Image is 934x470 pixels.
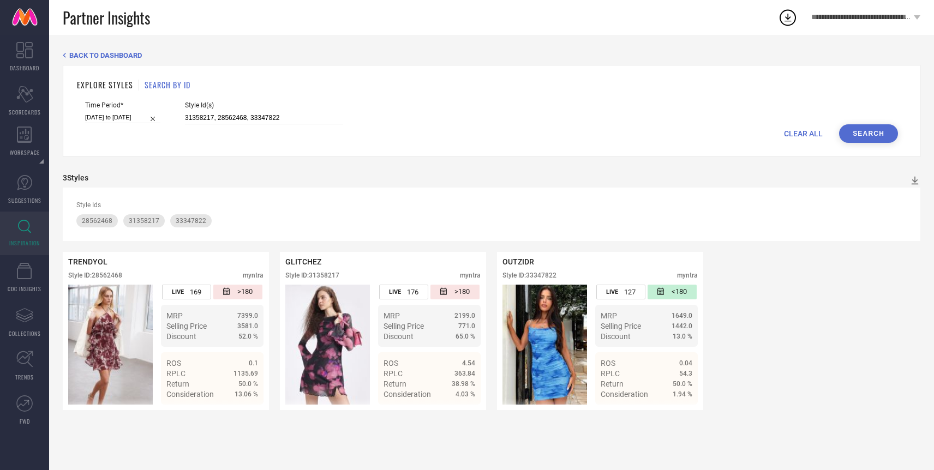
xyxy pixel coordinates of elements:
img: Style preview image [68,285,153,405]
span: TRENDS [15,373,34,381]
button: Search [839,124,898,143]
a: Details [223,409,258,418]
img: Style preview image [285,285,370,405]
span: 1649.0 [672,312,692,320]
span: GLITCHEZ [285,257,321,266]
span: Style Id(s) [185,101,343,109]
span: Discount [601,332,631,341]
div: Number of days since the style was first listed on the platform [430,285,480,299]
span: MRP [601,311,617,320]
span: ROS [384,359,398,367]
span: Selling Price [384,322,424,330]
span: Return [166,379,189,388]
span: 1135.69 [234,370,258,377]
div: Number of days since the style was first listed on the platform [213,285,262,299]
div: myntra [243,272,264,279]
h1: SEARCH BY ID [145,79,190,91]
span: 13.0 % [673,333,692,340]
div: Number of days the style has been live on the platform [596,285,645,299]
div: Number of days the style has been live on the platform [379,285,428,299]
span: Partner Insights [63,7,150,29]
span: FWD [20,417,30,425]
span: Discount [166,332,196,341]
span: SCORECARDS [9,108,41,116]
div: Style Ids [76,201,907,209]
span: WORKSPACE [10,148,40,156]
span: INSPIRATION [9,239,40,247]
span: LIVE [172,288,184,296]
span: Consideration [601,390,648,399]
span: 771.0 [458,322,475,330]
span: Consideration [166,390,214,399]
span: 169 [190,288,201,296]
div: Style ID: 33347822 [502,272,556,279]
span: DASHBOARD [10,64,39,72]
span: 1442.0 [672,322,692,330]
span: <180 [672,287,687,297]
span: 2199.0 [454,312,475,320]
span: 1.94 % [673,390,692,398]
span: Return [384,379,406,388]
span: >180 [454,287,470,297]
span: Details [668,409,692,418]
span: OUTZIDR [502,257,534,266]
span: 3581.0 [237,322,258,330]
span: 31358217 [129,217,159,225]
span: 38.98 % [452,380,475,388]
div: Number of days since the style was first listed on the platform [648,285,697,299]
span: LIVE [389,288,401,296]
span: Details [234,409,258,418]
a: Details [657,409,692,418]
span: SUGGESTIONS [8,196,41,204]
span: Consideration [384,390,431,399]
span: MRP [384,311,400,320]
span: 127 [624,288,636,296]
div: Click to view image [285,285,370,405]
div: Click to view image [68,285,153,405]
span: 4.54 [462,359,475,367]
span: MRP [166,311,183,320]
span: RPLC [166,369,185,378]
div: Number of days the style has been live on the platform [162,285,211,299]
span: ROS [166,359,181,367]
div: 3 Styles [63,173,88,182]
div: myntra [460,272,481,279]
span: 65.0 % [456,333,475,340]
span: 50.0 % [673,380,692,388]
span: BACK TO DASHBOARD [69,51,142,59]
div: myntra [677,272,698,279]
a: Details [440,409,475,418]
img: Style preview image [502,285,587,405]
span: COLLECTIONS [9,329,41,338]
span: Return [601,379,624,388]
span: 52.0 % [238,333,258,340]
span: 7399.0 [237,312,258,320]
span: 28562468 [82,217,112,225]
span: Selling Price [601,322,641,330]
span: Discount [384,332,414,341]
div: Click to view image [502,285,587,405]
span: 54.3 [679,370,692,377]
div: Open download list [778,8,798,27]
span: 50.0 % [238,380,258,388]
span: CDC INSIGHTS [8,285,41,293]
span: Time Period* [85,101,160,109]
h1: EXPLORE STYLES [77,79,133,91]
span: 13.06 % [235,390,258,398]
span: 363.84 [454,370,475,377]
span: RPLC [601,369,620,378]
input: Select time period [85,112,160,123]
span: TRENDYOL [68,257,107,266]
input: Enter comma separated style ids e.g. 12345, 67890 [185,112,343,124]
span: Selling Price [166,322,207,330]
span: CLEAR ALL [784,129,823,138]
span: RPLC [384,369,403,378]
span: 176 [407,288,418,296]
span: 4.03 % [456,390,475,398]
span: 0.04 [679,359,692,367]
span: 33347822 [176,217,206,225]
span: LIVE [606,288,618,296]
span: ROS [601,359,615,367]
span: Details [451,409,475,418]
span: >180 [237,287,253,297]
